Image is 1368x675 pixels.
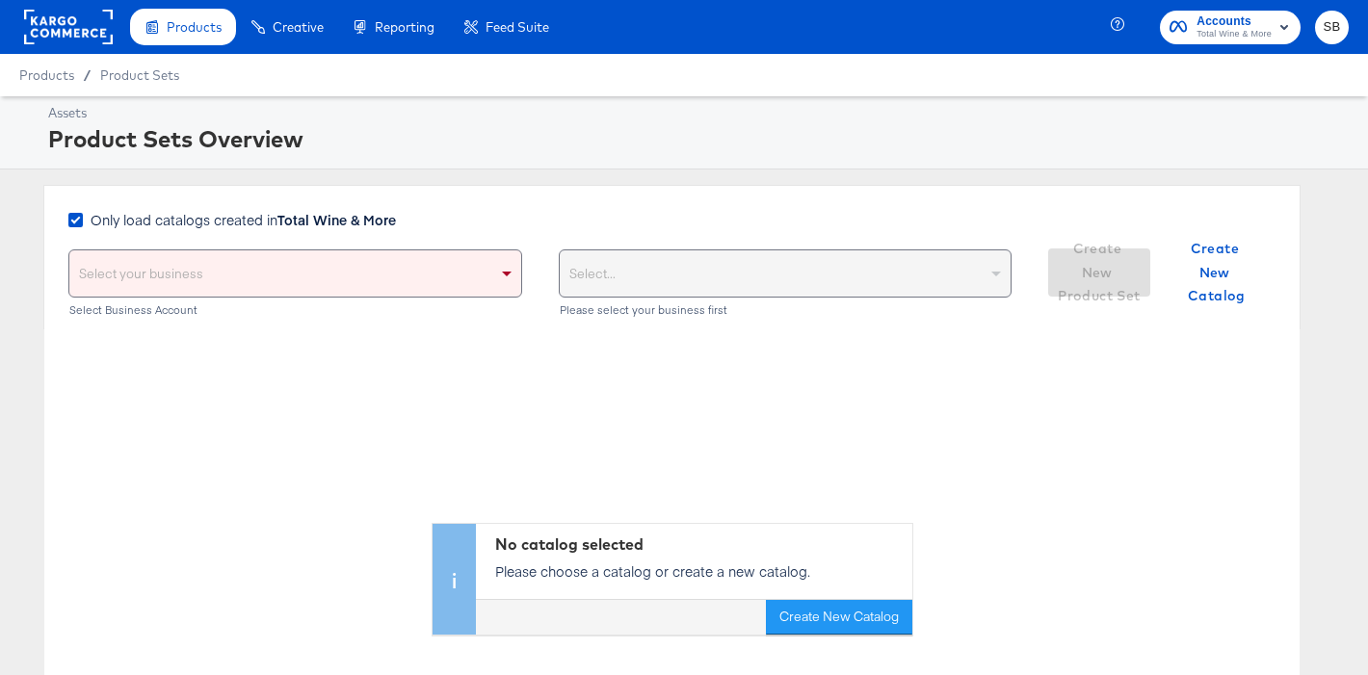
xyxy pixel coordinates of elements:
[167,19,222,35] span: Products
[486,19,549,35] span: Feed Suite
[91,210,396,229] span: Only load catalogs created in
[48,122,1344,155] div: Product Sets Overview
[1197,12,1272,32] span: Accounts
[74,67,100,83] span: /
[48,104,1344,122] div: Assets
[273,19,324,35] span: Creative
[560,250,1012,297] div: Select...
[375,19,434,35] span: Reporting
[1173,237,1260,308] span: Create New Catalog
[495,533,903,556] div: No catalog selected
[495,561,903,581] p: Please choose a catalog or create a new catalog.
[19,67,74,83] span: Products
[69,250,521,297] div: Select your business
[1160,11,1301,44] button: AccountsTotal Wine & More
[1323,16,1341,39] span: SB
[559,303,1013,317] div: Please select your business first
[1197,27,1272,42] span: Total Wine & More
[68,303,522,317] div: Select Business Account
[277,210,396,229] strong: Total Wine & More
[100,67,179,83] a: Product Sets
[1315,11,1349,44] button: SB
[1166,248,1268,297] button: Create New Catalog
[766,600,912,635] button: Create New Catalog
